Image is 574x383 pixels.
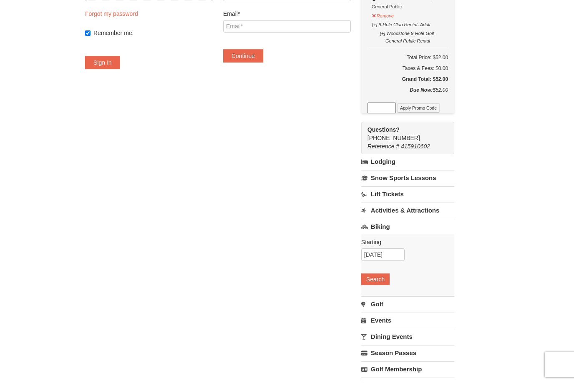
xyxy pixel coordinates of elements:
span: 415910602 [401,143,430,150]
a: Season Passes [361,345,454,360]
button: [+] Woodstone 9-Hole Golf- General Public Rental [372,27,444,45]
a: Forgot my password [85,10,138,17]
div: Taxes & Fees: $0.00 [368,64,448,73]
a: Dining Events [361,329,454,344]
button: Continue [223,49,263,63]
label: Remember me. [93,29,213,37]
strong: Due Now: [410,87,433,93]
div: $52.00 [368,86,448,103]
button: Apply Promo Code [397,103,440,113]
button: Search [361,273,390,285]
button: Sign In [85,56,120,69]
a: Lift Tickets [361,186,454,202]
button: [+] 9-Hole Club Rental- Adult [372,18,431,29]
a: Golf Membership [361,361,454,377]
h5: Grand Total: $52.00 [368,75,448,83]
input: Email* [223,20,351,33]
span: Reference # [368,143,399,150]
a: Activities & Attractions [361,203,454,218]
span: [PHONE_NUMBER] [368,125,439,141]
a: Biking [361,219,454,234]
a: Golf [361,296,454,312]
strong: Questions? [368,126,400,133]
label: Starting [361,238,448,246]
a: Snow Sports Lessons [361,170,454,185]
button: Remove [372,10,394,20]
label: Email* [223,10,351,18]
a: Lodging [361,154,454,169]
h6: Total Price: $52.00 [368,53,448,62]
a: Events [361,313,454,328]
